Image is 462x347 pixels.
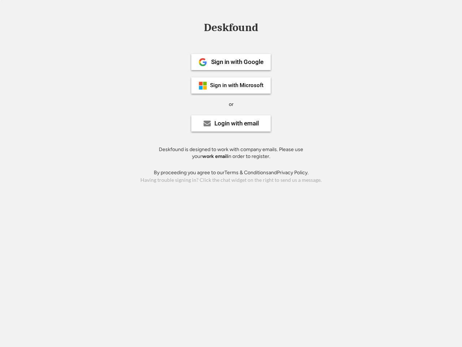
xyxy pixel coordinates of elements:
div: Sign in with Google [211,59,263,65]
div: Deskfound is designed to work with company emails. Please use your in order to register. [150,146,312,160]
strong: work email [202,153,227,159]
div: Sign in with Microsoft [210,83,263,88]
div: Login with email [214,120,259,127]
img: 1024px-Google__G__Logo.svg.png [199,58,207,67]
div: Deskfound [200,22,262,33]
a: Privacy Policy. [277,170,309,176]
div: By proceeding you agree to our and [154,169,309,176]
a: Terms & Conditions [225,170,269,176]
img: ms-symbollockup_mssymbol_19.png [199,81,207,90]
div: or [229,101,234,108]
